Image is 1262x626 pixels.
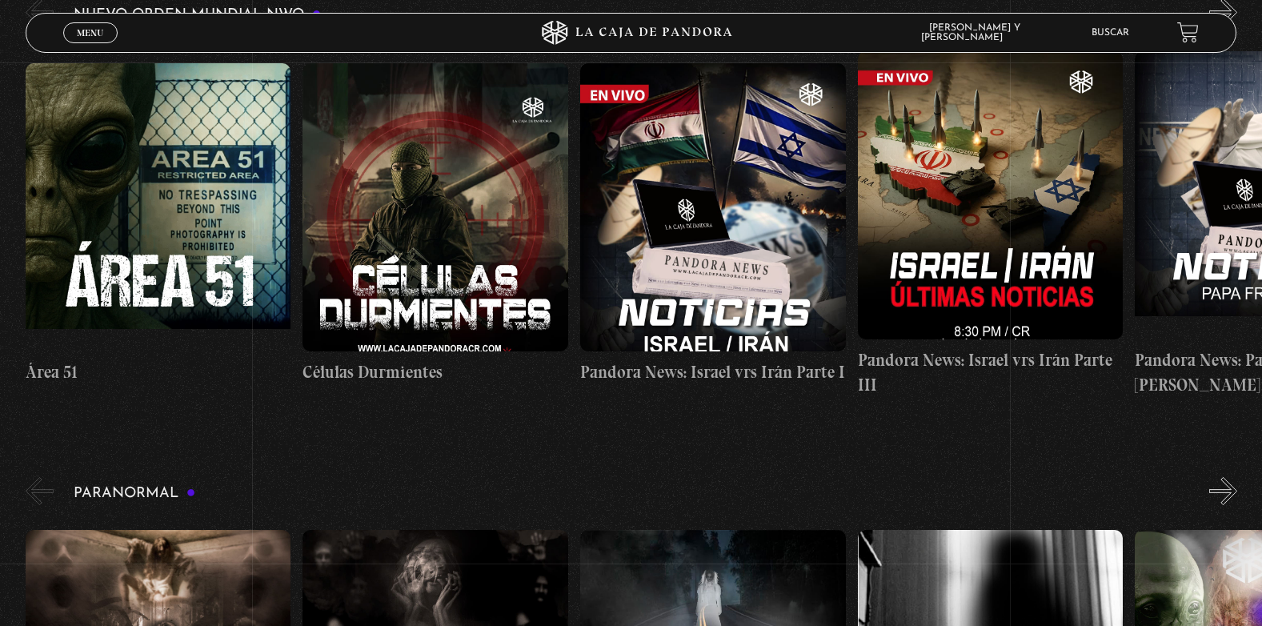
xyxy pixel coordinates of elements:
a: Área 51 [26,38,291,411]
span: [PERSON_NAME] Y [PERSON_NAME] [921,23,1020,42]
a: Buscar [1092,28,1129,38]
button: Previous [26,477,54,505]
h3: Nuevo Orden Mundial NWO [74,7,322,22]
button: Next [1209,477,1237,505]
h4: Células Durmientes [302,359,568,385]
span: Menu [77,28,103,38]
a: Células Durmientes [302,38,568,411]
a: Pandora News: Israel vrs Irán Parte III [858,38,1124,411]
span: Cerrar [72,41,110,52]
h3: Paranormal [74,486,196,501]
a: Pandora News: Israel vrs Irán Parte I [580,38,846,411]
h4: Pandora News: Israel vrs Irán Parte I [580,359,846,385]
a: View your shopping cart [1177,22,1199,43]
h4: Área 51 [26,359,291,385]
h4: Pandora News: Israel vrs Irán Parte III [858,347,1124,398]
